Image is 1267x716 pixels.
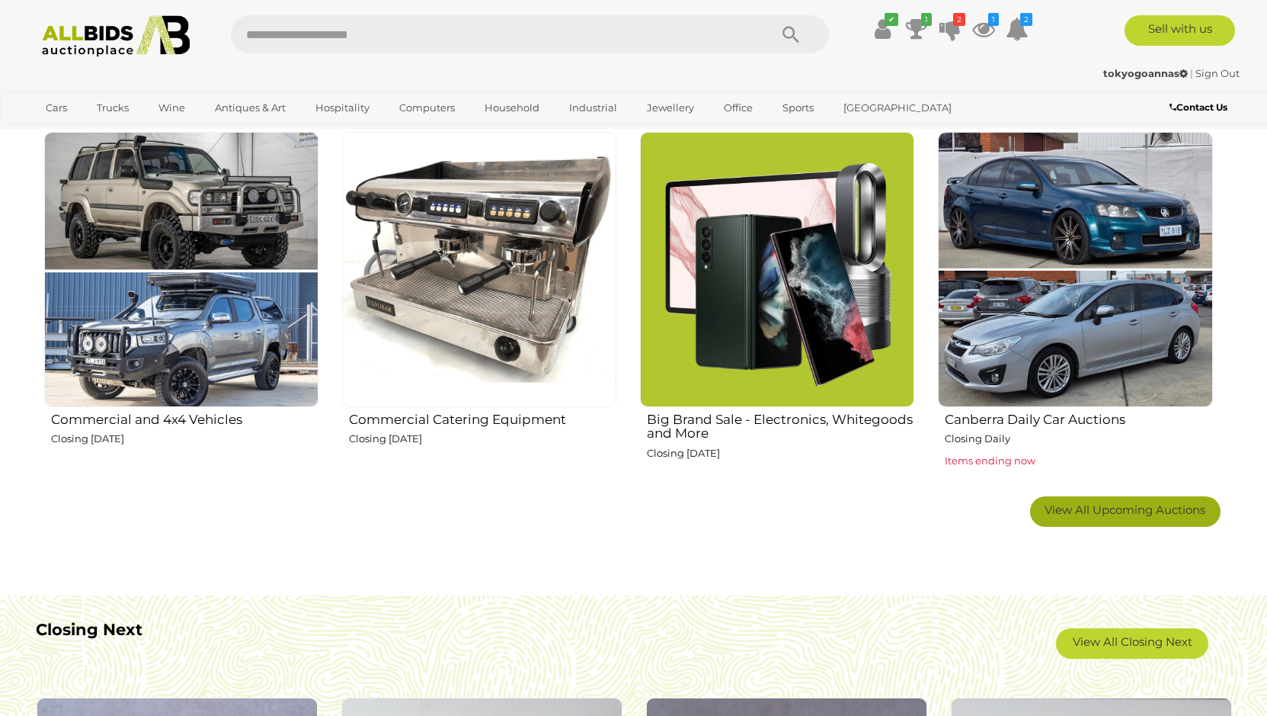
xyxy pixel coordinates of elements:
[945,430,1212,448] p: Closing Daily
[988,13,999,26] i: 1
[341,131,616,485] a: Commercial Catering Equipment Closing [DATE]
[34,15,199,57] img: Allbids.com.au
[1006,15,1029,43] a: 2
[43,131,318,485] a: Commercial and 4x4 Vehicles Closing [DATE]
[953,13,965,26] i: 2
[647,445,914,462] p: Closing [DATE]
[639,131,914,485] a: Big Brand Sale - Electronics, Whitegoods and More Closing [DATE]
[714,95,763,120] a: Office
[637,95,704,120] a: Jewellery
[51,409,318,427] h2: Commercial and 4x4 Vehicles
[1020,13,1032,26] i: 2
[306,95,379,120] a: Hospitality
[559,95,627,120] a: Industrial
[905,15,928,43] a: 1
[937,131,1212,485] a: Canberra Daily Car Auctions Closing Daily Items ending now
[945,409,1212,427] h2: Canberra Daily Car Auctions
[1056,628,1208,659] a: View All Closing Next
[1030,496,1221,527] a: View All Upcoming Auctions
[945,454,1035,467] span: Items ending now
[647,409,914,441] h2: Big Brand Sale - Electronics, Whitegoods and More
[921,13,932,26] i: 1
[349,430,616,448] p: Closing [DATE]
[939,15,961,43] a: 2
[1169,99,1231,116] a: Contact Us
[44,132,318,406] img: Commercial and 4x4 Vehicles
[1169,101,1227,113] b: Contact Us
[342,132,616,406] img: Commercial Catering Equipment
[1103,67,1188,79] strong: tokyogoannas
[87,95,139,120] a: Trucks
[1125,15,1235,46] a: Sell with us
[389,95,465,120] a: Computers
[149,95,195,120] a: Wine
[36,620,142,639] b: Closing Next
[475,95,549,120] a: Household
[1195,67,1240,79] a: Sign Out
[885,13,898,26] i: ✔
[938,132,1212,406] img: Canberra Daily Car Auctions
[36,95,77,120] a: Cars
[753,15,829,53] button: Search
[51,430,318,448] p: Closing [DATE]
[972,15,995,43] a: 1
[833,95,961,120] a: [GEOGRAPHIC_DATA]
[640,132,914,406] img: Big Brand Sale - Electronics, Whitegoods and More
[205,95,296,120] a: Antiques & Art
[872,15,894,43] a: ✔
[1103,67,1190,79] a: tokyogoannas
[1045,502,1205,517] span: View All Upcoming Auctions
[773,95,824,120] a: Sports
[349,409,616,427] h2: Commercial Catering Equipment
[1190,67,1193,79] span: |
